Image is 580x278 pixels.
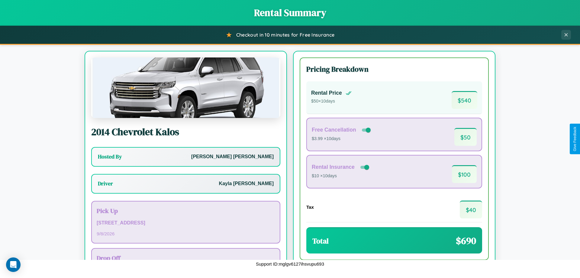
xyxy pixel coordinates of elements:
h4: Rental Insurance [312,164,355,170]
h4: Tax [306,204,314,210]
h1: Rental Summary [6,6,574,19]
h4: Rental Price [311,90,342,96]
p: 9 / 8 / 2026 [97,230,275,238]
p: Support ID: mglgv6127ihsvupu693 [256,260,324,268]
span: $ 40 [460,201,482,218]
h3: Pricing Breakdown [306,64,482,74]
div: Give Feedback [573,127,577,151]
h2: 2014 Chevrolet Kalos [91,125,280,139]
p: [STREET_ADDRESS] [97,219,275,227]
span: Checkout in 10 minutes for Free Insurance [236,32,334,38]
div: Open Intercom Messenger [6,257,21,272]
span: $ 100 [452,165,477,183]
h3: Pick Up [97,206,275,215]
p: Kayla [PERSON_NAME] [219,179,274,188]
span: $ 50 [454,128,477,146]
img: Chevrolet Kalos [91,57,280,118]
h3: Drop Off [97,253,275,262]
p: $10 × 10 days [312,172,370,180]
h3: Driver [98,180,113,187]
h3: Total [312,236,329,246]
span: $ 540 [452,91,477,109]
p: [PERSON_NAME] [PERSON_NAME] [191,152,274,161]
p: $ 50 × 10 days [311,97,352,105]
h3: Hosted By [98,153,122,160]
span: $ 690 [456,234,476,247]
p: $3.99 × 10 days [312,135,372,143]
h4: Free Cancellation [312,127,356,133]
